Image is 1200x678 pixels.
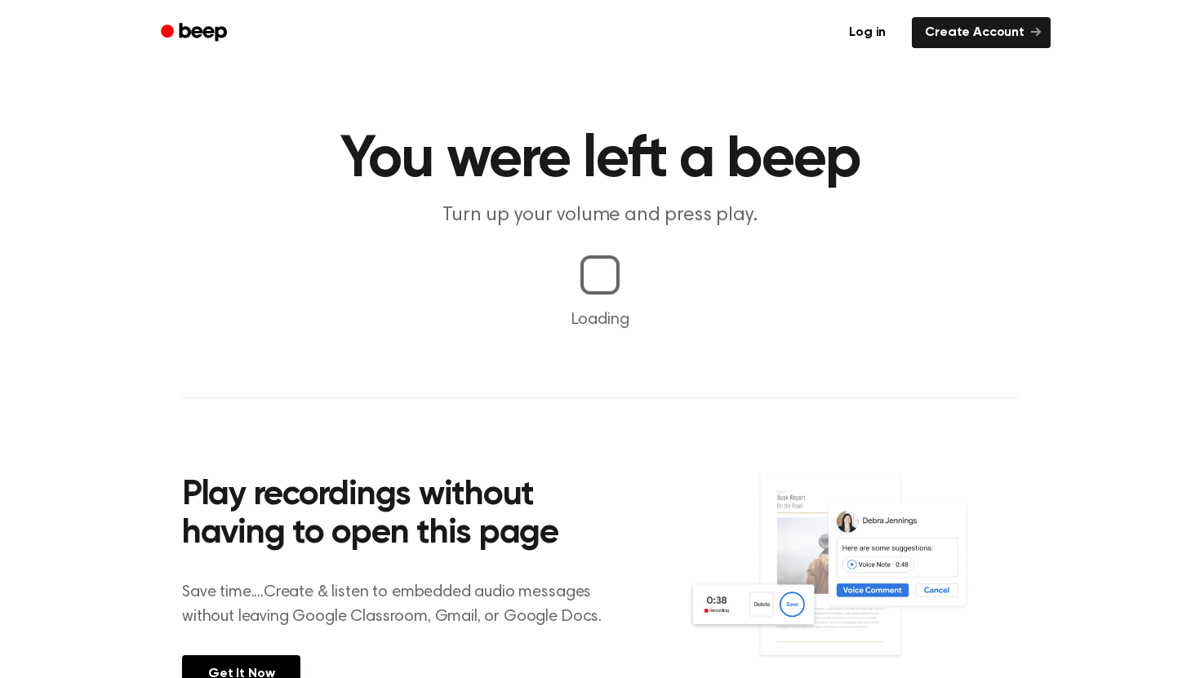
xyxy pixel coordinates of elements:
[287,202,913,229] p: Turn up your volume and press play.
[149,17,242,49] a: Beep
[20,308,1180,332] p: Loading
[912,17,1051,48] a: Create Account
[182,580,622,629] p: Save time....Create & listen to embedded audio messages without leaving Google Classroom, Gmail, ...
[182,476,622,554] h2: Play recordings without having to open this page
[833,14,902,51] a: Log in
[182,131,1018,189] h1: You were left a beep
